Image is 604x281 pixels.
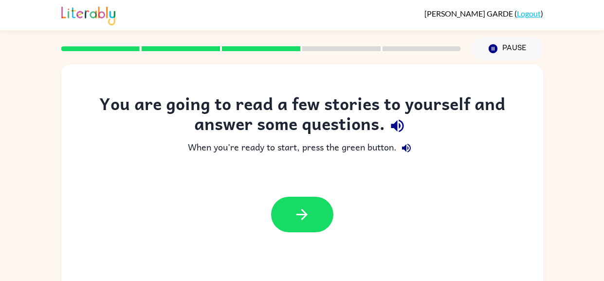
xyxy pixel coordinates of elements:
[424,9,543,18] div: ( )
[424,9,514,18] span: [PERSON_NAME] GARDE
[473,37,543,60] button: Pause
[517,9,541,18] a: Logout
[81,138,524,158] div: When you're ready to start, press the green button.
[61,4,115,25] img: Literably
[81,94,524,138] div: You are going to read a few stories to yourself and answer some questions.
